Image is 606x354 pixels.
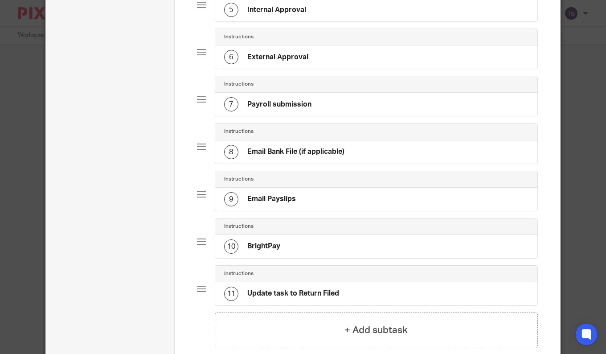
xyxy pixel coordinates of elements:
h4: Instructions [224,223,254,230]
div: 9 [224,192,238,206]
div: 11 [224,287,238,301]
h4: Internal Approval [247,5,306,15]
h4: Email Payslips [247,194,296,204]
h4: Instructions [224,128,254,135]
h4: Payroll submission [247,100,311,109]
h4: Update task to Return Filed [247,289,339,298]
div: 5 [224,3,238,17]
h4: Instructions [224,176,254,183]
div: 6 [224,50,238,64]
h4: Email Bank File (if applicable) [247,147,344,156]
div: 7 [224,97,238,111]
h4: BrightPay [247,242,280,251]
h4: Instructions [224,81,254,88]
div: 10 [224,239,238,254]
h4: External Approval [247,53,308,62]
h4: Instructions [224,270,254,277]
h4: + Add subtask [344,323,408,337]
h4: Instructions [224,33,254,41]
div: 8 [224,145,238,159]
